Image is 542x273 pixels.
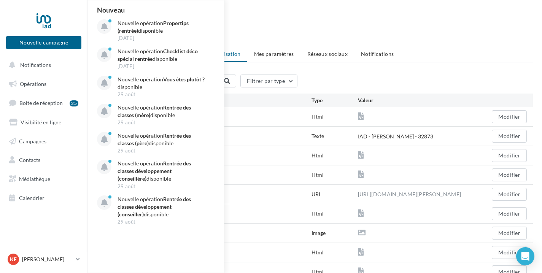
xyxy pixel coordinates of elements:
[97,25,533,33] div: Référence client : 41IA2uqIAC - 444254
[492,188,527,201] button: Modifier
[5,57,80,73] button: Notifications
[312,249,358,256] div: Html
[5,133,83,149] a: Campagnes
[312,97,358,104] div: Type
[20,62,51,68] span: Notifications
[312,229,358,237] div: Image
[361,51,394,57] span: Notifications
[5,76,83,92] a: Opérations
[240,75,297,87] button: Filtrer par type
[312,210,358,217] div: Html
[21,119,61,125] span: Visibilité en ligne
[5,152,83,168] a: Contacts
[492,168,527,181] button: Modifier
[312,190,358,198] div: URL
[312,113,358,121] div: Html
[254,51,294,57] span: Mes paramètres
[358,97,481,104] div: Valeur
[312,152,358,159] div: Html
[492,149,527,162] button: Modifier
[97,33,533,41] div: Offre: IADESPRITLEGER
[307,51,348,57] span: Réseaux sociaux
[5,190,83,206] a: Calendrier
[6,252,81,267] a: KF [PERSON_NAME]
[19,138,46,144] span: Campagnes
[492,130,527,143] button: Modifier
[20,81,46,87] span: Opérations
[358,133,433,140] div: IAD - [PERSON_NAME] - 32873
[312,171,358,179] div: Html
[22,256,73,263] p: [PERSON_NAME]
[358,190,461,199] a: [URL][DOMAIN_NAME][PERSON_NAME]
[19,100,63,106] span: Boîte de réception
[5,95,83,111] a: Boîte de réception25
[492,207,527,220] button: Modifier
[5,114,83,130] a: Visibilité en ligne
[19,195,45,201] span: Calendrier
[19,157,40,163] span: Contacts
[10,256,17,263] span: KF
[70,100,78,106] div: 25
[5,171,83,187] a: Médiathèque
[6,36,81,49] button: Nouvelle campagne
[97,12,533,24] h1: Gérer mon compte
[492,227,527,240] button: Modifier
[492,110,527,123] button: Modifier
[492,246,527,259] button: Modifier
[312,132,358,140] div: Texte
[516,247,534,265] div: Open Intercom Messenger
[19,176,50,182] span: Médiathèque
[158,97,312,104] div: Nom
